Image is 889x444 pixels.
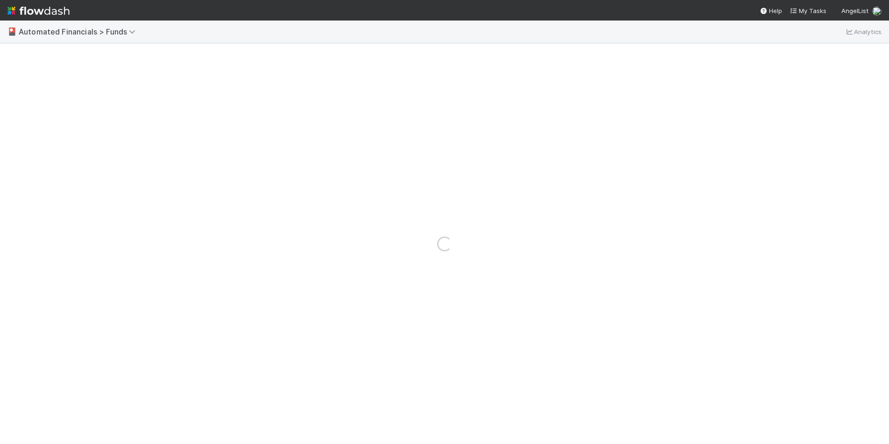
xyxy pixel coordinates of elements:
[760,6,782,15] div: Help
[7,28,17,35] span: 🎴
[841,7,868,14] span: AngelList
[872,7,882,16] img: avatar_5ff1a016-d0ce-496a-bfbe-ad3802c4d8a0.png
[845,26,882,37] a: Analytics
[19,27,140,36] span: Automated Financials > Funds
[7,3,70,19] img: logo-inverted-e16ddd16eac7371096b0.svg
[790,6,826,15] a: My Tasks
[790,7,826,14] span: My Tasks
